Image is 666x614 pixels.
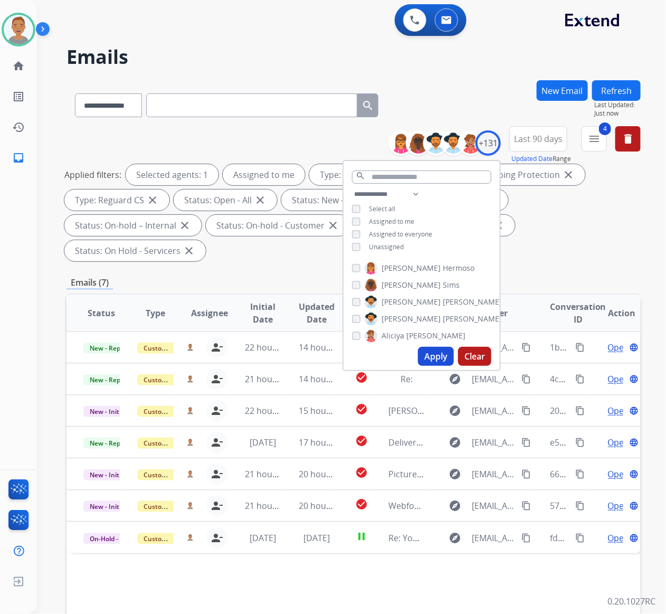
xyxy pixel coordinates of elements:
span: Pictures for claim for [PERSON_NAME] [388,468,539,480]
span: Delivery Status Notification (Failure) [388,437,531,448]
mat-icon: language [629,469,639,479]
span: Customer Support [137,469,206,480]
button: Clear [458,347,491,366]
span: Aliciya [382,330,404,341]
h2: Emails [66,46,641,68]
img: agent-avatar [187,344,194,351]
span: Re: [401,373,413,385]
mat-icon: close [146,194,159,206]
span: Open [608,468,630,480]
mat-icon: home [12,60,25,72]
span: Range [511,154,571,163]
mat-icon: check_circle [355,371,368,384]
div: Selected agents: 1 [126,164,218,185]
mat-icon: pause [355,530,368,543]
img: agent-avatar [187,470,194,478]
mat-icon: check_circle [355,403,368,415]
span: [DATE] [250,437,276,448]
span: [EMAIL_ADDRESS][DOMAIN_NAME] [472,468,516,480]
div: Status: On-hold - Customer [206,215,350,236]
mat-icon: content_copy [575,374,585,384]
span: 22 hours ago [245,342,297,353]
mat-icon: explore [449,373,461,385]
span: Sims [443,280,460,290]
p: 0.20.1027RC [607,595,655,608]
mat-icon: language [629,374,639,384]
span: Assigned to everyone [369,230,432,239]
mat-icon: content_copy [521,469,531,479]
mat-icon: language [629,406,639,415]
span: New - Reply [83,343,131,354]
span: Select all [369,204,395,213]
mat-icon: content_copy [521,533,531,543]
p: Emails (7) [66,276,113,289]
mat-icon: check_circle [355,466,368,479]
mat-icon: content_copy [575,469,585,479]
span: [EMAIL_ADDRESS][DOMAIN_NAME] [472,532,516,544]
span: Customer Support [137,501,206,512]
mat-icon: check_circle [355,434,368,447]
span: New - Initial [83,469,132,480]
span: Customer Support [137,374,206,385]
mat-icon: close [254,194,267,206]
mat-icon: content_copy [575,343,585,352]
span: [DATE] [250,532,276,544]
span: [EMAIL_ADDRESS][DOMAIN_NAME] [472,373,516,385]
span: On-Hold - Customer [83,533,156,544]
mat-icon: person_remove [211,404,223,417]
mat-icon: content_copy [575,501,585,511]
span: 22 hours ago [245,405,297,417]
span: Open [608,436,630,449]
img: agent-avatar [187,439,194,446]
span: [PERSON_NAME] [443,314,502,324]
th: Action [587,295,641,332]
img: agent-avatar [187,534,194,542]
span: 14 hours ago [299,373,351,385]
button: 4 [582,126,607,152]
mat-icon: check_circle [355,498,368,511]
span: Re: You’ve redeemed your Extend Virtual Card [388,532,572,544]
span: [PERSON_NAME] [382,297,441,307]
mat-icon: search [356,171,365,181]
button: Updated Date [511,155,553,163]
mat-icon: search [361,99,374,112]
mat-icon: explore [449,468,461,480]
div: Status: On-hold – Internal [64,215,202,236]
mat-icon: person_remove [211,532,223,544]
div: Status: On Hold - Servicers [64,240,206,261]
mat-icon: content_copy [521,406,531,415]
img: agent-avatar [187,502,194,509]
span: [EMAIL_ADDRESS][DOMAIN_NAME] [472,499,516,512]
span: Just now [594,109,641,118]
mat-icon: person_remove [211,436,223,449]
img: agent-avatar [187,375,194,383]
mat-icon: content_copy [575,533,585,543]
mat-icon: content_copy [521,438,531,447]
button: Last 90 days [509,126,567,152]
button: New Email [537,80,588,101]
button: Apply [418,347,454,366]
mat-icon: list_alt [12,90,25,103]
mat-icon: content_copy [521,343,531,352]
span: Customer Support [137,438,206,449]
span: [PERSON_NAME] [382,314,441,324]
div: Assigned to me [223,164,305,185]
span: Assignee [191,307,228,319]
mat-icon: menu [588,133,601,145]
mat-icon: close [183,244,195,257]
span: 21 hours ago [245,468,297,480]
div: Status: New - Initial [281,190,393,211]
span: Customer Support [137,343,206,354]
span: New - Reply [83,438,131,449]
mat-icon: close [178,219,191,232]
mat-icon: delete [622,133,634,145]
mat-icon: language [629,343,639,352]
img: avatar [4,15,33,44]
span: [DATE] [303,532,330,544]
span: [EMAIL_ADDRESS][DOMAIN_NAME] [472,404,516,417]
mat-icon: explore [449,436,461,449]
span: Status [88,307,115,319]
span: New - Reply [83,374,131,385]
span: 20 hours ago [299,500,351,512]
span: [PERSON_NAME] [406,330,465,341]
